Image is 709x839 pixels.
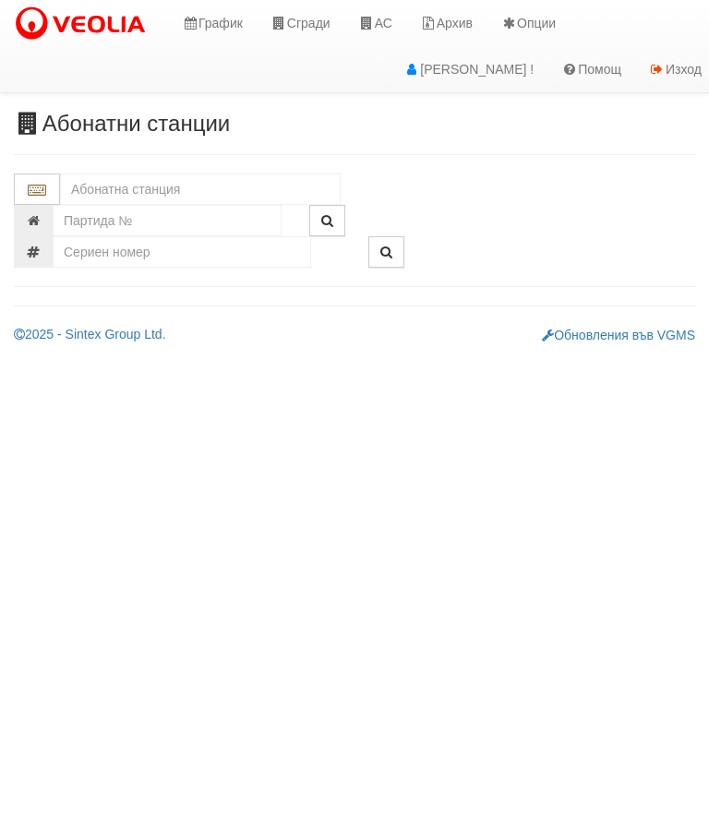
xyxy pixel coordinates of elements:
a: 2025 - Sintex Group Ltd. [14,327,166,342]
input: Партида № [53,205,282,236]
a: Обновления във VGMS [542,328,695,342]
input: Абонатна станция [60,174,341,205]
h3: Абонатни станции [14,112,695,136]
a: [PERSON_NAME] ! [390,46,547,92]
input: Сериен номер [53,236,311,268]
a: Помощ [547,46,635,92]
img: VeoliaLogo.png [14,5,154,43]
